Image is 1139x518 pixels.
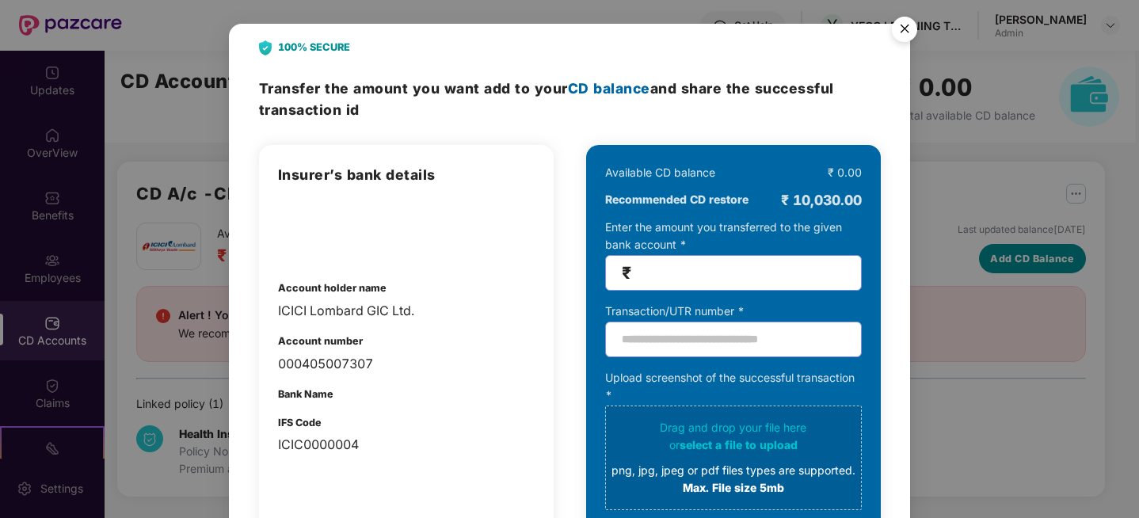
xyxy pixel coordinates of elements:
[259,40,272,55] img: svg+xml;base64,PHN2ZyB4bWxucz0iaHR0cDovL3d3dy53My5vcmcvMjAwMC9zdmciIHdpZHRoPSIyNCIgaGVpZ2h0PSIyOC...
[622,264,631,282] span: ₹
[278,435,535,455] div: ICIC0000004
[605,303,862,320] div: Transaction/UTR number *
[605,191,749,208] b: Recommended CD restore
[278,164,535,186] h3: Insurer’s bank details
[568,80,650,97] span: CD balance
[278,282,387,294] b: Account holder name
[680,438,798,451] span: select a file to upload
[611,462,855,479] div: png, jpg, jpeg or pdf files types are supported.
[605,369,862,510] div: Upload screenshot of the successful transaction *
[828,164,862,181] div: ₹ 0.00
[611,436,855,454] div: or
[605,164,715,181] div: Available CD balance
[278,201,360,257] img: login
[278,354,535,374] div: 000405007307
[278,417,322,428] b: IFS Code
[611,479,855,497] div: Max. File size 5mb
[882,10,927,54] img: svg+xml;base64,PHN2ZyB4bWxucz0iaHR0cDovL3d3dy53My5vcmcvMjAwMC9zdmciIHdpZHRoPSI1NiIgaGVpZ2h0PSI1Ni...
[278,335,363,347] b: Account number
[278,301,535,321] div: ICICI Lombard GIC Ltd.
[611,419,855,497] div: Drag and drop your file here
[413,80,650,97] span: you want add to your
[278,388,333,400] b: Bank Name
[882,9,925,51] button: Close
[606,406,861,509] span: Drag and drop your file hereorselect a file to uploadpng, jpg, jpeg or pdf files types are suppor...
[278,40,350,55] b: 100% SECURE
[781,189,862,211] div: ₹ 10,030.00
[605,219,862,291] div: Enter the amount you transferred to the given bank account *
[259,78,881,121] h3: Transfer the amount and share the successful transaction id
